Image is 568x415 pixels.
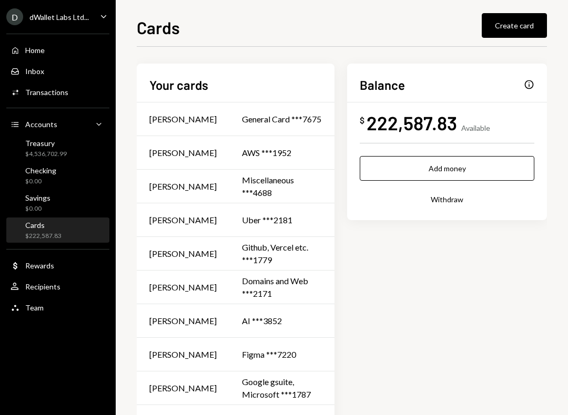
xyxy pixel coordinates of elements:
[367,111,457,134] div: 222,587.83
[461,123,490,132] div: Available
[149,281,217,294] div: [PERSON_NAME]
[25,88,68,97] div: Transactions
[25,166,56,175] div: Checking
[360,156,534,181] button: Add money
[25,204,50,213] div: $0.00
[149,113,217,126] div: [PERSON_NAME]
[25,46,45,55] div: Home
[360,187,534,212] button: Withdraw
[25,261,54,270] div: Rewards
[25,67,44,76] div: Inbox
[29,13,89,22] div: dWallet Labs Ltd...
[25,177,56,186] div: $0.00
[6,61,109,80] a: Inbox
[25,150,67,159] div: $4,536,702.99
[149,214,217,226] div: [PERSON_NAME]
[6,40,109,59] a: Home
[6,82,109,101] a: Transactions
[6,277,109,296] a: Recipients
[6,190,109,215] a: Savings$0.00
[6,256,109,275] a: Rewards
[25,232,62,241] div: $222,587.83
[25,303,44,312] div: Team
[149,147,217,159] div: [PERSON_NAME]
[137,17,180,38] h1: Cards
[6,136,109,161] a: Treasury$4,536,702.99
[242,376,322,401] div: Google gsuite, Microsoft ***1787
[149,348,217,361] div: [PERSON_NAME]
[6,163,109,188] a: Checking$0.00
[6,298,109,317] a: Team
[242,275,322,300] div: Domains and Web ***2171
[149,76,208,94] h2: Your cards
[25,221,62,230] div: Cards
[25,193,50,202] div: Savings
[149,247,217,260] div: [PERSON_NAME]
[360,76,405,94] h2: Balance
[482,13,547,38] button: Create card
[360,115,364,126] div: $
[25,139,67,148] div: Treasury
[149,180,217,193] div: [PERSON_NAME]
[6,8,23,25] div: D
[6,115,109,133] a: Accounts
[6,217,109,243] a: Cards$222,587.83
[242,113,322,126] div: General Card ***7675
[242,241,322,266] div: Github, Vercel etc. ***1779
[25,282,60,291] div: Recipients
[149,315,217,327] div: [PERSON_NAME]
[25,120,57,129] div: Accounts
[242,174,322,199] div: Miscellaneous ***4688
[149,382,217,395] div: [PERSON_NAME]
